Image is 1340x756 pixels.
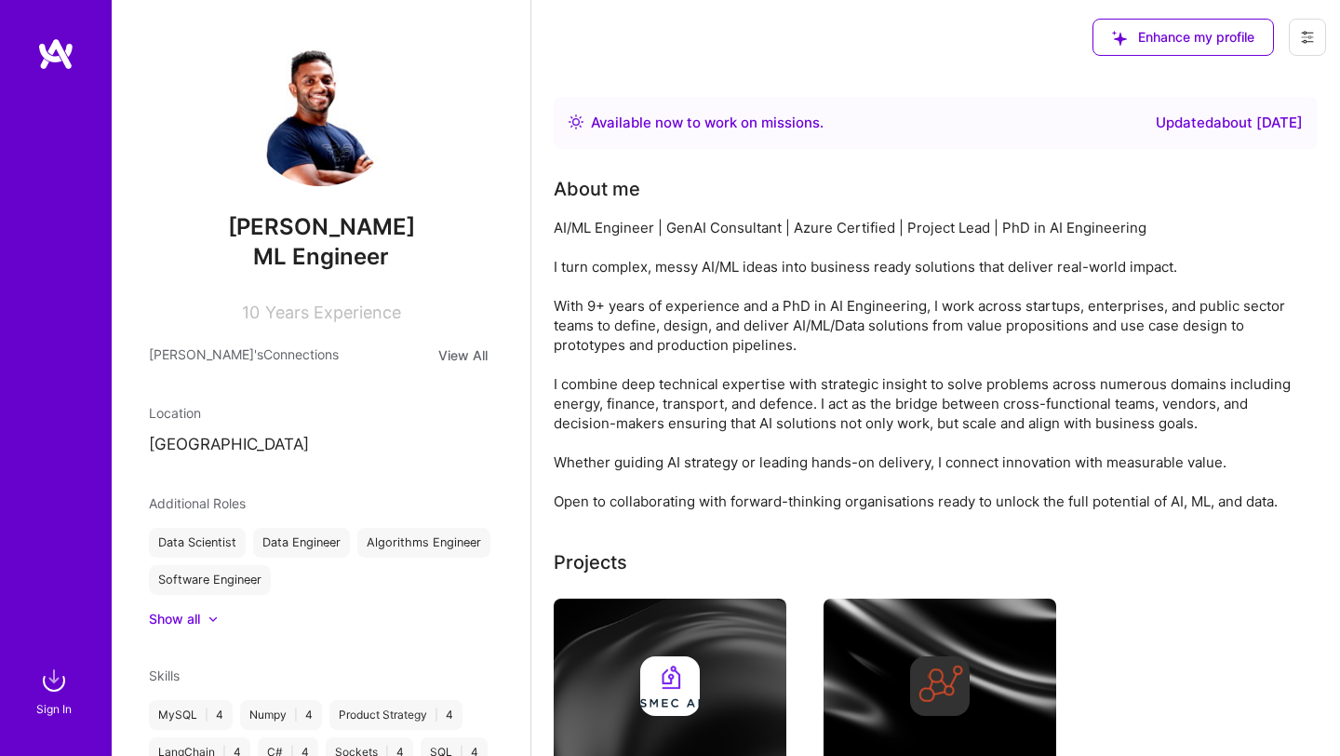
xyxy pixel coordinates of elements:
span: | [435,708,438,722]
div: Available now to work on missions . [591,112,824,134]
span: 10 [242,303,260,322]
div: Updated about [DATE] [1156,112,1303,134]
div: MySQL 4 [149,700,233,730]
span: | [294,708,298,722]
button: View All [433,344,493,366]
span: ML Engineer [253,243,389,270]
div: About me [554,175,640,203]
img: Availability [569,115,583,129]
div: Location [149,403,493,423]
div: Numpy 4 [240,700,322,730]
a: sign inSign In [39,662,73,719]
span: [PERSON_NAME] [149,213,493,241]
button: Enhance my profile [1092,19,1274,56]
span: Additional Roles [149,495,246,511]
div: Data Scientist [149,528,246,558]
i: icon SuggestedTeams [1112,31,1127,46]
span: [PERSON_NAME]'s Connections [149,344,339,366]
div: Product Strategy 4 [329,700,462,730]
span: Enhance my profile [1112,28,1254,47]
div: Algorithms Engineer [357,528,490,558]
div: Software Engineer [149,565,271,595]
div: Sign In [36,699,72,719]
p: [GEOGRAPHIC_DATA] [149,434,493,456]
img: logo [37,37,74,71]
img: Company logo [640,656,700,716]
span: Years Experience [265,303,401,322]
div: Data Engineer [253,528,350,558]
div: AI/ML Engineer | GenAI Consultant | Azure Certified | Project Lead | PhD in AI Engineering I turn... [554,218,1298,511]
img: User Avatar [247,37,395,186]
div: Show all [149,610,200,628]
img: sign in [35,662,73,699]
span: | [205,708,208,722]
div: Projects [554,548,627,576]
img: Company logo [910,656,970,716]
span: Skills [149,668,180,683]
